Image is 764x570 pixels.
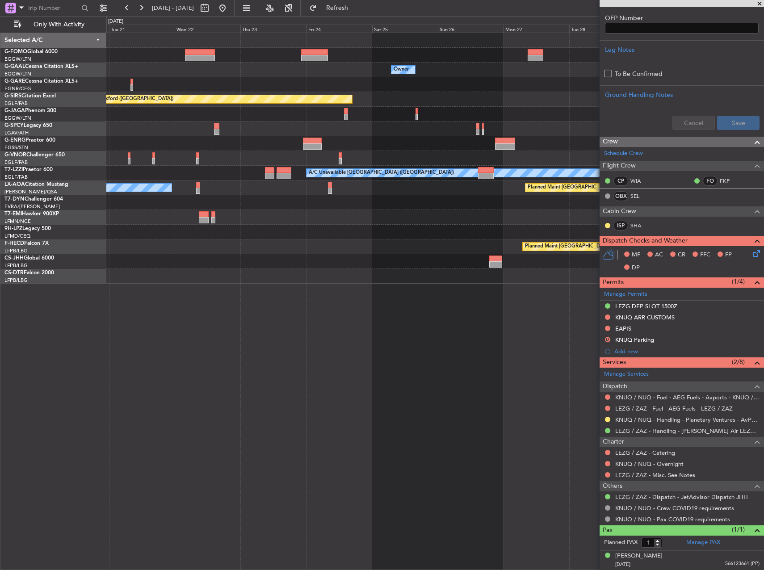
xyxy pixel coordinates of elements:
a: EVRA/[PERSON_NAME] [4,203,60,210]
span: 566123661 (PP) [725,560,760,568]
span: Flight Crew [603,161,636,171]
span: Services [603,357,626,368]
div: Planned Maint Oxford ([GEOGRAPHIC_DATA]) [67,92,173,106]
div: LEZG DEP SLOT 1500Z [615,302,677,310]
div: Planned Maint [GEOGRAPHIC_DATA] [528,181,613,194]
a: G-SPCYLegacy 650 [4,123,52,128]
label: OFP Number [605,13,759,23]
a: LEZG / ZAZ - Misc. See Notes [615,471,695,479]
a: LFMD/CEQ [4,233,30,239]
a: LEZG / ZAZ - Dispatch - JetAdvisor Dispatch JHH [615,493,748,501]
div: Add new [614,348,760,355]
span: (1/4) [732,277,745,286]
a: KNUQ / NUQ - Handling - Planetary Ventures - AvPorts FBO KNUQ / NUQ [615,416,760,423]
label: To Be Confirmed [615,69,663,79]
a: LFPB/LBG [4,247,28,254]
span: Charter [603,437,624,447]
div: Planned Maint [GEOGRAPHIC_DATA] ([GEOGRAPHIC_DATA]) [525,240,666,253]
a: LFMN/NCE [4,218,31,225]
span: LX-AOA [4,182,25,187]
span: Crew [603,137,618,147]
span: Permits [603,277,624,288]
a: EGGW/LTN [4,115,31,122]
div: FO [703,176,718,186]
a: G-JAGAPhenom 300 [4,108,56,113]
a: KNUQ / NUQ - Overnight [615,460,684,468]
span: T7-DYN [4,197,25,202]
span: G-VNOR [4,152,26,158]
div: KNUQ ARR CUSTOMS [615,314,675,321]
div: ISP [613,221,628,231]
a: Manage PAX [686,538,720,547]
a: LEZG / ZAZ - Handling - [PERSON_NAME] Air LEZG / ZAZ [615,427,760,435]
span: (1/1) [732,525,745,534]
span: (2/8) [732,357,745,367]
a: SEL [630,192,651,200]
button: Refresh [305,1,359,15]
a: G-GARECessna Citation XLS+ [4,79,78,84]
a: FKP [720,177,740,185]
span: Refresh [319,5,356,11]
a: T7-EMIHawker 900XP [4,211,59,217]
a: KNUQ / NUQ - Pax COVID19 requirements [615,516,730,523]
button: Only With Activity [10,17,97,32]
div: KNUQ Parking [615,336,654,344]
span: 9H-LPZ [4,226,22,231]
span: G-GARE [4,79,25,84]
a: EGNR/CEG [4,85,31,92]
a: LFPB/LBG [4,277,28,284]
a: LFPB/LBG [4,262,28,269]
a: LX-AOACitation Mustang [4,182,68,187]
a: G-SIRSCitation Excel [4,93,56,99]
span: Cabin Crew [603,206,636,217]
span: Dispatch [603,381,627,392]
div: Tue 21 [109,25,175,33]
span: MF [632,251,640,260]
div: A/C Unavailable [GEOGRAPHIC_DATA] ([GEOGRAPHIC_DATA]) [309,166,454,180]
span: G-JAGA [4,108,25,113]
a: F-HECDFalcon 7X [4,241,49,246]
span: G-SPCY [4,123,24,128]
a: LEZG / ZAZ - Fuel - AEG Fuels - LEZG / ZAZ [615,405,733,412]
span: Dispatch Checks and Weather [603,236,688,246]
a: EGGW/LTN [4,56,31,63]
a: CS-JHHGlobal 6000 [4,256,54,261]
a: Manage Services [604,370,649,379]
span: Only With Activity [23,21,94,28]
div: [DATE] [108,18,123,25]
div: Leg Notes [605,45,759,54]
a: LGAV/ATH [4,130,29,136]
div: Fri 24 [306,25,372,33]
span: F-HECD [4,241,24,246]
span: CS-JHH [4,256,24,261]
div: Owner [394,63,409,76]
span: FFC [700,251,710,260]
div: EAPIS [615,325,631,332]
a: [PERSON_NAME]/QSA [4,189,57,195]
a: G-GAALCessna Citation XLS+ [4,64,78,69]
div: CP [613,176,628,186]
a: KNUQ / NUQ - Crew COVID19 requirements [615,504,734,512]
span: T7-LZZI [4,167,23,172]
a: T7-LZZIPraetor 600 [4,167,53,172]
div: Ground Handling Notes [605,90,759,100]
span: G-GAAL [4,64,25,69]
a: WIA [630,177,651,185]
a: LEZG / ZAZ - Catering [615,449,675,457]
span: Pax [603,525,613,536]
span: [DATE] - [DATE] [152,4,194,12]
a: G-ENRGPraetor 600 [4,138,55,143]
input: Trip Number [27,1,79,15]
a: G-VNORChallenger 650 [4,152,65,158]
a: EGLF/FAB [4,174,28,180]
a: KNUQ / NUQ - Fuel - AEG Fuels - Avports - KNUQ / NUQ [615,394,760,401]
a: T7-DYNChallenger 604 [4,197,63,202]
span: G-ENRG [4,138,25,143]
span: T7-EMI [4,211,22,217]
a: EGLF/FAB [4,159,28,166]
a: SHA [630,222,651,230]
a: 9H-LPZLegacy 500 [4,226,51,231]
div: Sat 25 [372,25,438,33]
span: Others [603,481,622,491]
div: Tue 28 [569,25,635,33]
